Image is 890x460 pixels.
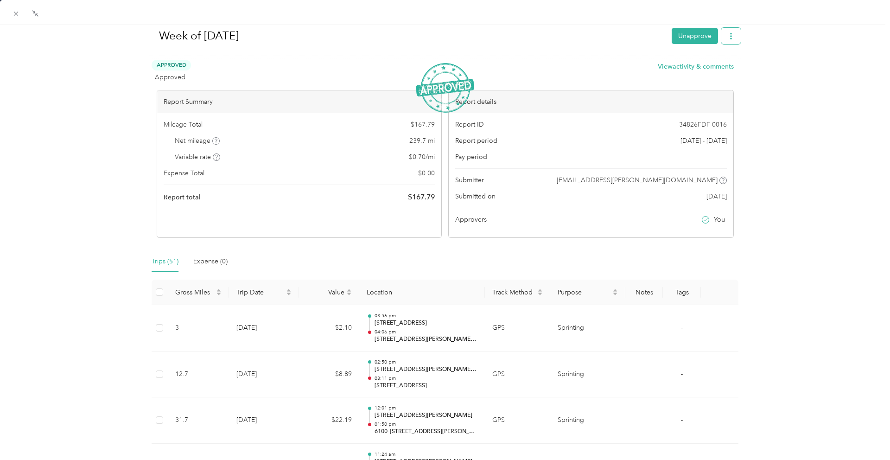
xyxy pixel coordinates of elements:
[152,256,178,267] div: Trips (51)
[375,319,477,327] p: [STREET_ADDRESS]
[612,287,618,293] span: caret-up
[411,120,435,129] span: $ 167.79
[168,280,229,305] th: Gross Miles
[714,215,725,224] span: You
[216,287,222,293] span: caret-up
[537,291,543,297] span: caret-down
[299,397,359,444] td: $22.19
[175,288,214,296] span: Gross Miles
[216,291,222,297] span: caret-down
[455,192,496,201] span: Submitted on
[359,280,485,305] th: Location
[375,411,477,420] p: [STREET_ADDRESS][PERSON_NAME]
[409,136,435,146] span: 239.7 mi
[168,305,229,351] td: 3
[681,416,683,424] span: -
[286,291,292,297] span: caret-down
[375,451,477,458] p: 11:24 am
[409,152,435,162] span: $ 0.70 / mi
[455,120,484,129] span: Report ID
[164,120,203,129] span: Mileage Total
[550,397,625,444] td: Sprinting
[681,370,683,378] span: -
[485,305,550,351] td: GPS
[612,291,618,297] span: caret-down
[375,428,477,436] p: 6100–[STREET_ADDRESS][PERSON_NAME]
[375,405,477,411] p: 12:01 pm
[299,351,359,398] td: $8.89
[658,62,734,71] button: Viewactivity & comments
[558,288,610,296] span: Purpose
[449,90,733,113] div: Report details
[152,60,191,70] span: Approved
[164,168,204,178] span: Expense Total
[175,136,220,146] span: Net mileage
[455,136,497,146] span: Report period
[455,152,487,162] span: Pay period
[229,280,299,305] th: Trip Date
[550,351,625,398] td: Sprinting
[346,291,352,297] span: caret-down
[706,192,727,201] span: [DATE]
[164,192,201,202] span: Report total
[537,287,543,293] span: caret-up
[286,287,292,293] span: caret-up
[193,256,228,267] div: Expense (0)
[408,192,435,203] span: $ 167.79
[663,280,700,305] th: Tags
[416,63,474,113] img: ApprovedStamp
[455,175,484,185] span: Submitter
[306,288,344,296] span: Value
[155,72,185,82] span: Approved
[157,90,442,113] div: Report Summary
[299,305,359,351] td: $2.10
[229,351,299,398] td: [DATE]
[455,215,487,224] span: Approvers
[375,359,477,365] p: 02:50 pm
[375,382,477,390] p: [STREET_ADDRESS]
[485,351,550,398] td: GPS
[229,397,299,444] td: [DATE]
[299,280,359,305] th: Value
[375,365,477,374] p: [STREET_ADDRESS][PERSON_NAME][PERSON_NAME]
[229,305,299,351] td: [DATE]
[679,120,727,129] span: 34826FDF-0016
[680,136,727,146] span: [DATE] - [DATE]
[485,280,550,305] th: Track Method
[838,408,890,460] iframe: Everlance-gr Chat Button Frame
[672,28,718,44] button: Unapprove
[550,280,625,305] th: Purpose
[625,280,663,305] th: Notes
[236,288,285,296] span: Trip Date
[681,324,683,332] span: -
[149,25,665,47] h1: Week of September 22 2025
[418,168,435,178] span: $ 0.00
[175,152,220,162] span: Variable rate
[375,329,477,335] p: 04:06 pm
[375,335,477,344] p: [STREET_ADDRESS][PERSON_NAME][PERSON_NAME]
[492,288,535,296] span: Track Method
[168,351,229,398] td: 12.7
[557,175,718,185] span: [EMAIL_ADDRESS][PERSON_NAME][DOMAIN_NAME]
[168,397,229,444] td: 31.7
[550,305,625,351] td: Sprinting
[485,397,550,444] td: GPS
[375,313,477,319] p: 03:56 pm
[375,375,477,382] p: 03:11 pm
[375,421,477,428] p: 01:50 pm
[346,287,352,293] span: caret-up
